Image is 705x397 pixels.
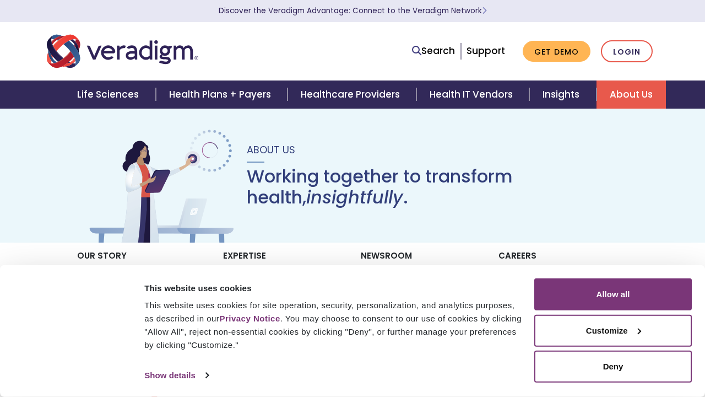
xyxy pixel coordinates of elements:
a: Life Sciences [64,81,155,109]
a: Show details [144,367,208,384]
em: insightfully [306,185,403,210]
h1: Working together to transform health, . [247,166,619,208]
a: About Us [596,81,666,109]
a: Healthcare Providers [288,81,416,109]
a: Search [412,44,455,58]
div: This website uses cookies for site operation, security, personalization, and analytics purposes, ... [144,299,522,352]
a: Health Plans + Payers [156,81,288,109]
a: Support [467,44,505,57]
button: Deny [534,351,692,383]
a: Login [601,40,653,63]
button: Allow all [534,278,692,310]
a: Get Demo [523,41,590,62]
a: Privacy Notice [219,314,280,323]
img: Veradigm logo [47,33,198,69]
div: This website uses cookies [144,281,522,294]
a: Health IT Vendors [416,81,529,109]
button: Customize [534,314,692,346]
a: Discover the Veradigm Advantage: Connect to the Veradigm NetworkLearn More [219,6,487,16]
span: About Us [247,143,295,157]
a: Insights [529,81,596,109]
span: Learn More [482,6,487,16]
